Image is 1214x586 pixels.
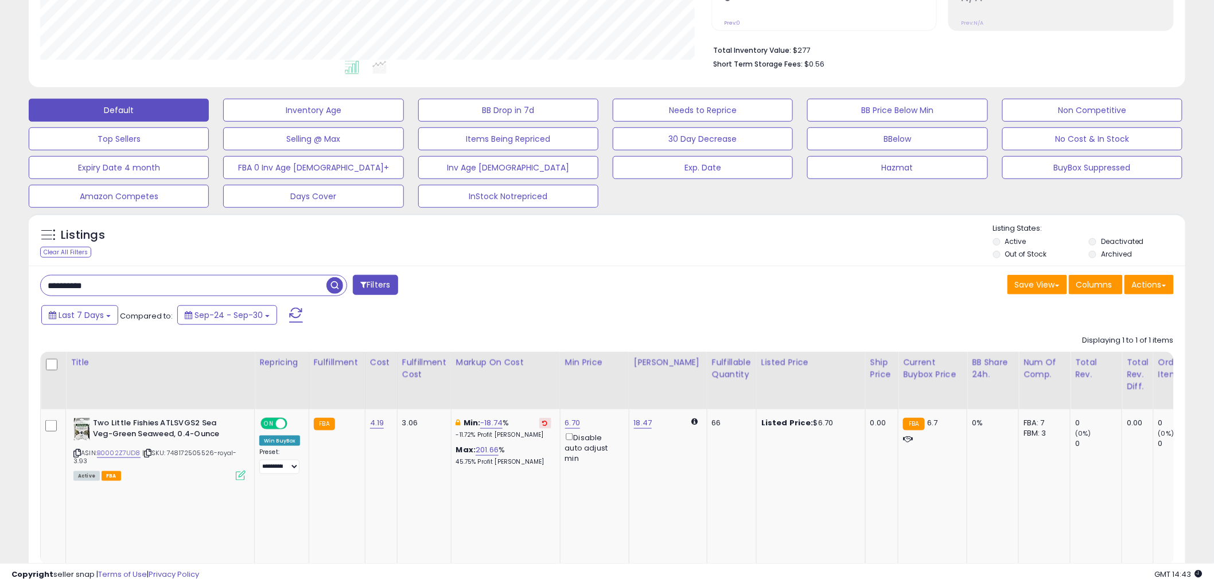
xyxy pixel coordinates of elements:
div: Listed Price [761,356,861,368]
div: ASIN: [73,418,246,479]
li: $277 [713,42,1165,56]
button: Non Competitive [1002,99,1182,122]
a: 4.19 [370,417,384,429]
b: Max: [456,444,476,455]
div: 0% [972,418,1010,428]
a: Privacy Policy [149,569,199,580]
div: Min Price [565,356,624,368]
a: 6.70 [565,417,581,429]
button: Columns [1069,275,1123,294]
div: Fulfillable Quantity [712,356,752,381]
p: -11.72% Profit [PERSON_NAME] [456,431,551,439]
span: Last 7 Days [59,309,104,321]
div: Fulfillment [314,356,360,368]
small: (0%) [1158,429,1174,438]
button: Days Cover [223,185,403,208]
div: Markup on Cost [456,356,555,368]
div: Repricing [259,356,304,368]
div: 0.00 [870,418,889,428]
button: Amazon Competes [29,185,209,208]
span: OFF [286,419,304,429]
button: Sep-24 - Sep-30 [177,305,277,325]
button: Inventory Age [223,99,403,122]
div: 3.06 [402,418,442,428]
a: Terms of Use [98,569,147,580]
span: Columns [1076,279,1112,290]
span: Compared to: [120,311,173,321]
small: FBA [903,418,924,430]
div: 0 [1158,418,1205,428]
label: Out of Stock [1005,249,1047,259]
div: BB Share 24h. [972,356,1014,381]
small: FBA [314,418,335,430]
button: InStock Notrepriced [418,185,598,208]
small: (0%) [1075,429,1091,438]
button: Expiry Date 4 month [29,156,209,179]
div: seller snap | | [11,569,199,580]
div: Win BuyBox [259,436,300,446]
button: Items Being Repriced [418,127,598,150]
label: Deactivated [1101,236,1144,246]
div: [PERSON_NAME] [634,356,702,368]
button: BuyBox Suppressed [1002,156,1182,179]
div: Clear All Filters [40,247,91,258]
button: Filters [353,275,398,295]
div: Total Rev. [1075,356,1117,381]
div: FBA: 7 [1024,418,1061,428]
th: The percentage added to the cost of goods (COGS) that forms the calculator for Min & Max prices. [451,352,560,409]
label: Archived [1101,249,1132,259]
div: Ordered Items [1158,356,1200,381]
button: BBelow [807,127,987,150]
a: 201.66 [476,444,499,456]
button: No Cost & In Stock [1002,127,1182,150]
div: FBM: 3 [1024,428,1061,438]
button: BB Drop in 7d [418,99,598,122]
p: 45.75% Profit [PERSON_NAME] [456,458,551,466]
b: Listed Price: [761,417,814,428]
button: Inv Age [DEMOGRAPHIC_DATA] [418,156,598,179]
a: B0002Z7UD8 [97,448,141,458]
b: Two Little Fishies ATLSVGS2 Sea Veg-Green Seaweed, 0.4-Ounce [93,418,232,442]
span: ON [262,419,276,429]
span: 6.7 [928,417,938,428]
div: Title [71,356,250,368]
button: Default [29,99,209,122]
div: 0 [1075,438,1122,449]
i: Revert to store-level Min Markup [543,420,548,426]
i: This overrides the store level min markup for this listing [456,419,461,426]
div: Fulfillment Cost [402,356,446,381]
div: 0 [1075,418,1122,428]
button: Exp. Date [613,156,793,179]
button: Top Sellers [29,127,209,150]
img: 51Sj3+7nDuL._SL40_.jpg [73,418,90,441]
span: All listings currently available for purchase on Amazon [73,471,100,481]
span: FBA [102,471,121,481]
div: % [456,418,551,439]
div: Num of Comp. [1024,356,1065,381]
span: Sep-24 - Sep-30 [194,309,263,321]
button: Save View [1007,275,1067,294]
label: Active [1005,236,1026,246]
div: Ship Price [870,356,893,381]
div: Current Buybox Price [903,356,962,381]
button: FBA 0 Inv Age [DEMOGRAPHIC_DATA]+ [223,156,403,179]
small: Prev: N/A [961,20,983,26]
button: 30 Day Decrease [613,127,793,150]
p: Listing States: [993,223,1185,234]
a: -18.74 [480,417,503,429]
div: 0.00 [1127,418,1145,428]
div: % [456,445,551,466]
b: Short Term Storage Fees: [713,59,803,69]
div: 0 [1158,438,1205,449]
button: BB Price Below Min [807,99,987,122]
b: Min: [464,417,481,428]
button: Last 7 Days [41,305,118,325]
span: $0.56 [804,59,824,69]
span: | SKU: 748172505526-royal-3.93 [73,448,236,465]
a: 18.47 [634,417,652,429]
div: Displaying 1 to 1 of 1 items [1083,335,1174,346]
b: Total Inventory Value: [713,45,791,55]
button: Needs to Reprice [613,99,793,122]
div: Total Rev. Diff. [1127,356,1149,393]
small: Prev: 0 [724,20,740,26]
